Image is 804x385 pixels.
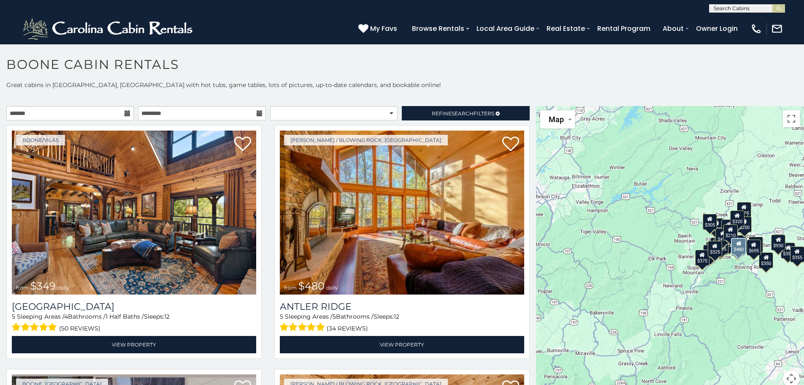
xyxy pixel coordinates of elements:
[722,219,736,235] div: $565
[164,313,170,320] span: 12
[326,284,338,291] span: daily
[16,135,65,145] a: Boone/Vilas
[750,23,762,35] img: phone-regular-white.png
[772,234,786,250] div: $930
[452,110,474,117] span: Search
[280,336,524,353] a: View Property
[57,284,69,291] span: daily
[284,284,297,291] span: from
[731,238,746,255] div: $480
[542,21,589,36] a: Real Estate
[711,238,725,254] div: $400
[723,224,738,240] div: $210
[731,239,746,255] div: $315
[783,110,800,127] button: Toggle fullscreen view
[540,110,575,128] button: Change map style
[12,301,256,312] h3: Diamond Creek Lodge
[502,136,519,153] a: Add to favorites
[716,228,730,244] div: $410
[280,131,524,295] a: from $480 daily
[12,301,256,312] a: [GEOGRAPHIC_DATA]
[472,21,539,36] a: Local Area Guide
[21,16,196,41] img: White-1-2.png
[703,245,717,261] div: $330
[737,216,752,232] div: $250
[280,131,524,295] img: 1714397585_thumbnail.jpeg
[12,131,256,295] img: 1714398500_thumbnail.jpeg
[12,336,256,353] a: View Property
[16,284,29,291] span: from
[703,213,717,229] div: $305
[284,135,448,145] a: [PERSON_NAME] / Blowing Rock, [GEOGRAPHIC_DATA]
[759,252,774,268] div: $350
[298,280,325,292] span: $480
[722,234,736,250] div: $225
[402,106,529,120] a: RefineSearchFilters
[358,23,399,34] a: My Favs
[695,250,709,266] div: $375
[747,239,761,255] div: $695
[549,115,564,124] span: Map
[749,236,763,252] div: $380
[12,313,15,320] span: 5
[432,110,494,117] span: Refine Filters
[370,23,397,34] span: My Favs
[692,21,742,36] a: Owner Login
[781,242,796,258] div: $355
[280,313,283,320] span: 5
[280,312,524,334] div: Sleeping Areas / Bathrooms / Sleeps:
[394,313,399,320] span: 12
[327,323,368,334] span: (34 reviews)
[234,136,251,153] a: Add to favorites
[12,131,256,295] a: from $349 daily
[59,323,100,334] span: (50 reviews)
[771,23,783,35] img: mail-regular-white.png
[708,240,722,257] div: $325
[730,210,744,226] div: $320
[64,313,68,320] span: 4
[280,301,524,312] a: Antler Ridge
[30,280,56,292] span: $349
[333,313,336,320] span: 5
[12,312,256,334] div: Sleeping Areas / Bathrooms / Sleeps:
[106,313,144,320] span: 1 Half Baths /
[732,235,746,251] div: $395
[593,21,655,36] a: Rental Program
[408,21,468,36] a: Browse Rentals
[737,202,751,218] div: $525
[658,21,688,36] a: About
